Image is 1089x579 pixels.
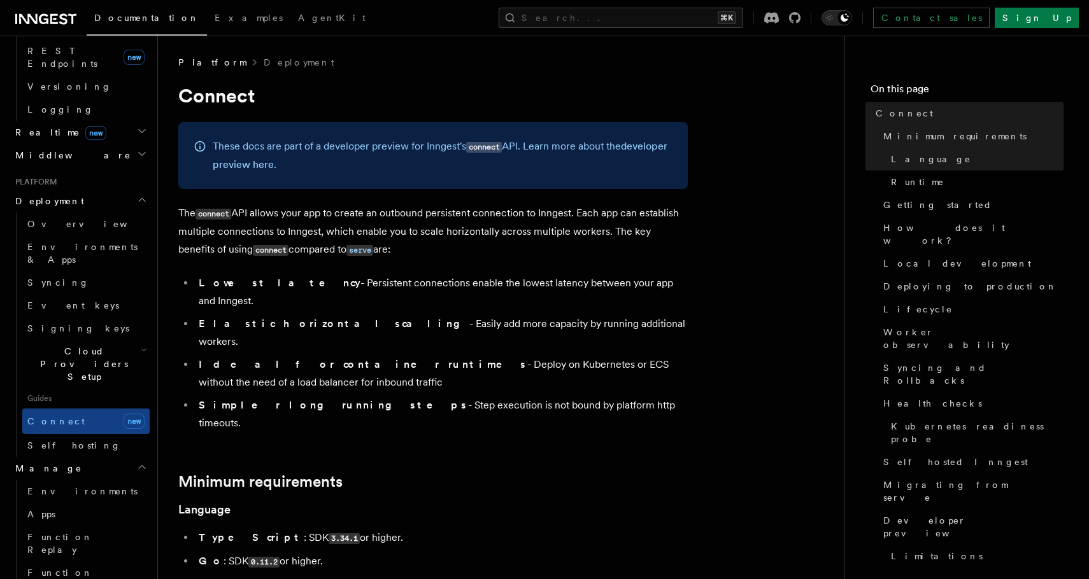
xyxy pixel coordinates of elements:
[878,509,1064,545] a: Developer preview
[27,81,111,92] span: Versioning
[22,75,150,98] a: Versioning
[22,526,150,561] a: Function Replay
[298,13,366,23] span: AgentKit
[886,171,1064,193] a: Runtime
[10,177,57,187] span: Platform
[10,195,84,207] span: Deployment
[27,242,138,265] span: Environments & Apps
[883,130,1027,143] span: Minimum requirements
[886,415,1064,450] a: Kubernetes readiness probe
[891,420,1064,445] span: Kubernetes readiness probe
[883,280,1057,293] span: Deploying to production
[124,414,145,429] span: new
[199,358,527,370] strong: Ideal for container runtimes
[290,4,373,34] a: AgentKit
[718,11,736,24] kbd: ⌘K
[27,300,119,310] span: Event keys
[883,199,992,211] span: Getting started
[253,245,288,256] code: connect
[195,315,688,351] li: - Easily add more capacity by running additional workers.
[883,456,1028,468] span: Self hosted Inngest
[10,190,150,213] button: Deployment
[199,531,304,543] strong: TypeScript
[199,277,360,289] strong: Lowest latency
[329,533,360,544] code: 3.34.1
[195,529,688,547] li: : SDK or higher.
[27,509,55,519] span: Apps
[22,271,150,294] a: Syncing
[199,399,468,411] strong: Simpler long running steps
[871,81,1064,102] h4: On this page
[499,8,743,28] button: Search...⌘K
[883,326,1064,351] span: Worker observability
[883,221,1064,247] span: How does it work?
[27,277,89,288] span: Syncing
[886,148,1064,171] a: Language
[883,361,1064,387] span: Syncing and Rollbacks
[466,142,502,153] code: connect
[178,501,231,519] a: Language
[178,84,688,107] h1: Connect
[22,345,141,383] span: Cloud Providers Setup
[878,252,1064,275] a: Local development
[199,555,224,567] strong: Go
[22,235,150,271] a: Environments & Apps
[215,13,283,23] span: Examples
[178,473,343,491] a: Minimum requirements
[94,13,199,23] span: Documentation
[878,275,1064,298] a: Deploying to production
[883,257,1031,270] span: Local development
[22,340,150,388] button: Cloud Providers Setup
[883,303,953,316] span: Lifecycle
[22,388,150,408] span: Guides
[85,126,106,140] span: new
[878,125,1064,148] a: Minimum requirements
[27,323,129,333] span: Signing keys
[124,50,145,65] span: new
[891,176,944,188] span: Runtime
[871,102,1064,125] a: Connect
[22,434,150,457] a: Self hosting
[27,486,138,496] span: Environments
[22,408,150,434] a: Connectnew
[22,317,150,340] a: Signing keys
[883,397,982,410] span: Health checks
[27,440,121,450] span: Self hosting
[248,557,280,568] code: 0.11.2
[878,321,1064,356] a: Worker observability
[199,317,469,330] strong: Elastic horizontal scaling
[195,356,688,391] li: - Deploy on Kubernetes or ECS without the need of a load balancer for inbound traffic
[878,392,1064,415] a: Health checks
[883,478,1064,504] span: Migrating from serve
[346,245,373,256] code: serve
[346,243,373,255] a: serve
[207,4,290,34] a: Examples
[10,121,150,144] button: Realtimenew
[891,153,971,165] span: Language
[27,416,85,426] span: Connect
[878,216,1064,252] a: How does it work?
[10,462,82,475] span: Manage
[886,545,1064,568] a: Limitations
[891,550,983,562] span: Limitations
[22,294,150,317] a: Event keys
[178,204,688,259] p: The API allows your app to create an outbound persistent connection to Inngest. Each app can esta...
[822,10,852,25] button: Toggle dark mode
[10,213,150,457] div: Deployment
[27,104,94,115] span: Logging
[178,56,246,69] span: Platform
[87,4,207,36] a: Documentation
[878,450,1064,473] a: Self hosted Inngest
[995,8,1079,28] a: Sign Up
[264,56,334,69] a: Deployment
[195,396,688,432] li: - Step execution is not bound by platform http timeouts.
[883,514,1064,540] span: Developer preview
[876,107,933,120] span: Connect
[22,213,150,235] a: Overview
[27,219,159,229] span: Overview
[22,480,150,503] a: Environments
[27,46,97,69] span: REST Endpoints
[22,39,150,75] a: REST Endpointsnew
[196,209,231,220] code: connect
[10,457,150,480] button: Manage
